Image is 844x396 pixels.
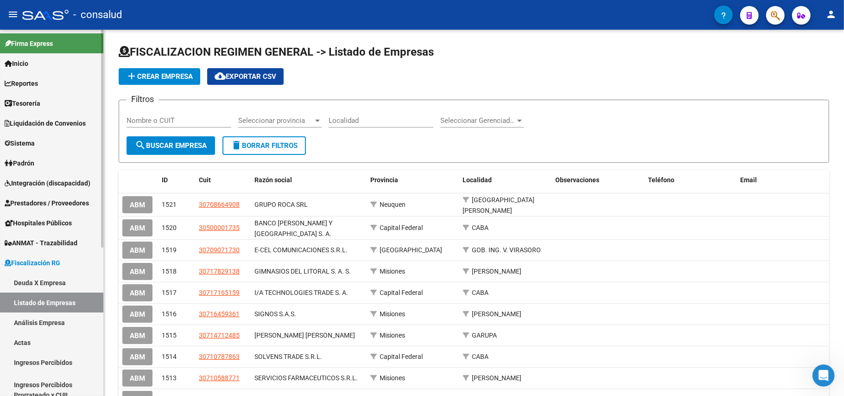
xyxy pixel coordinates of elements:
span: [GEOGRAPHIC_DATA] [380,246,442,254]
button: Crear Empresa [119,68,200,85]
span: GOB. ING. V. VIRASORO [472,246,541,254]
span: CABA [472,353,489,360]
span: Crear Empresa [126,72,193,81]
button: ABM [122,306,152,323]
button: Borrar Filtros [222,136,306,155]
span: ABM [130,246,145,255]
span: [PERSON_NAME] [472,268,522,275]
span: Padrón [5,158,34,168]
button: ABM [122,327,152,344]
mat-icon: cloud_download [215,70,226,82]
span: [PERSON_NAME] [472,310,522,318]
span: ABM [130,353,145,361]
span: Provincia [370,176,398,184]
span: Seleccionar provincia [238,116,313,125]
span: Capital Federal [380,353,423,360]
button: ABM [122,219,152,236]
span: Integración (discapacidad) [5,178,90,188]
span: Sistema [5,138,35,148]
button: Buscar Empresa [127,136,215,155]
mat-icon: menu [7,9,19,20]
span: 30716459361 [199,310,240,318]
span: Misiones [380,332,405,339]
span: ABM [130,332,145,340]
span: E-CEL COMUNICACIONES S.R.L. [254,246,348,254]
span: 1518 [162,268,177,275]
span: Cuit [199,176,211,184]
span: Razón social [254,176,292,184]
span: SIGNOS S.A.S. [254,310,296,318]
span: BANCO DE GALICIA Y BUENOS AIRES S. A. [254,219,332,237]
span: Seleccionar Gerenciador [440,116,515,125]
span: VALERIO OLIVA FORESTAL S.A. [254,332,355,339]
button: ABM [122,348,152,365]
span: Prestadores / Proveedores [5,198,89,208]
span: 30708664908 [199,201,240,208]
span: 1520 [162,224,177,231]
span: 30710588771 [199,374,240,382]
span: 30709071730 [199,246,240,254]
span: Misiones [380,268,405,275]
span: Firma Express [5,38,53,49]
span: Capital Federal [380,289,423,296]
span: 1513 [162,374,177,382]
button: Exportar CSV [207,68,284,85]
span: ID [162,176,168,184]
datatable-header-cell: Cuit [195,170,251,190]
button: ABM [122,284,152,301]
mat-icon: delete [231,140,242,151]
span: Exportar CSV [215,72,276,81]
span: Misiones [380,310,405,318]
span: [PERSON_NAME] [472,374,522,382]
span: I/A TECHNOLOGIES TRADE S. A. [254,289,348,296]
span: Inicio [5,58,28,69]
span: ABM [130,201,145,209]
span: FISCALIZACION REGIMEN GENERAL -> Listado de Empresas [119,45,434,58]
span: Liquidación de Convenios [5,118,86,128]
span: 30717165159 [199,289,240,296]
span: 1516 [162,310,177,318]
datatable-header-cell: ID [158,170,195,190]
span: [GEOGRAPHIC_DATA][PERSON_NAME] [463,196,535,214]
span: Email [740,176,757,184]
span: Borrar Filtros [231,141,298,150]
mat-icon: search [135,140,146,151]
span: Misiones [380,374,405,382]
span: SERVICIOS FARMACEUTICOS S.R.L. [254,374,358,382]
span: 1517 [162,289,177,296]
button: ABM [122,263,152,280]
span: 1514 [162,353,177,360]
span: ABM [130,289,145,297]
button: ABM [122,242,152,259]
span: Capital Federal [380,224,423,231]
iframe: Intercom live chat [812,364,835,387]
span: ABM [130,268,145,276]
span: 1519 [162,246,177,254]
button: ABM [122,196,152,213]
span: 30500001735 [199,224,240,231]
datatable-header-cell: Provincia [367,170,459,190]
span: - consalud [73,5,122,25]
datatable-header-cell: Teléfono [644,170,737,190]
span: ABM [130,374,145,383]
span: Localidad [463,176,492,184]
datatable-header-cell: Localidad [459,170,552,190]
span: ANMAT - Trazabilidad [5,238,77,248]
span: Fiscalización RG [5,258,60,268]
button: ABM [122,370,152,387]
span: ABM [130,224,145,232]
span: Neuquen [380,201,406,208]
span: Tesorería [5,98,40,109]
span: Hospitales Públicos [5,218,72,228]
span: ABM [130,310,145,319]
mat-icon: add [126,70,137,82]
mat-icon: person [825,9,837,20]
span: GARUPA [472,332,497,339]
span: GIMNASIOS DEL LITORAL S. A. S. [254,268,351,275]
span: 30710787863 [199,353,240,360]
datatable-header-cell: Razón social [251,170,367,190]
span: Reportes [5,78,38,89]
span: Observaciones [555,176,599,184]
span: GRUPO ROCA SRL [254,201,308,208]
span: CABA [472,289,489,296]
